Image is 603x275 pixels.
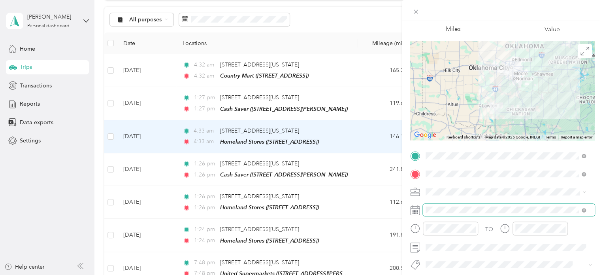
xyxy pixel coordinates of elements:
a: Open this area in Google Maps (opens a new window) [412,130,438,140]
button: Keyboard shortcuts [447,135,481,140]
p: Miles [445,24,460,34]
div: TO [485,225,493,233]
a: Report a map error [561,135,592,139]
a: Terms (opens in new tab) [545,135,556,139]
iframe: Everlance-gr Chat Button Frame [559,231,603,275]
p: Value [545,25,560,34]
span: Map data ©2025 Google, INEGI [485,135,540,139]
img: Google [412,130,438,140]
